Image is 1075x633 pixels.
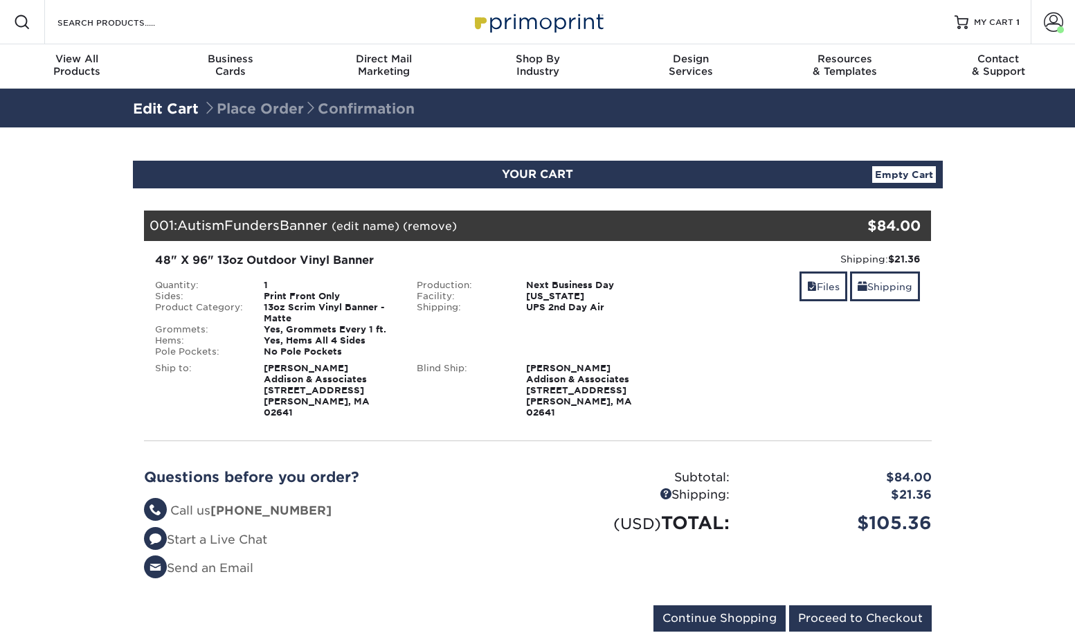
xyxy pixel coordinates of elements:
div: Shipping: [406,302,516,313]
div: Shipping: [679,252,921,266]
span: Contact [921,53,1075,65]
div: & Support [921,53,1075,78]
span: Business [154,53,307,65]
span: Resources [768,53,921,65]
a: Files [800,271,847,301]
strong: [PERSON_NAME] Addison & Associates [STREET_ADDRESS] [PERSON_NAME], MA 02641 [264,363,370,418]
a: (edit name) [332,220,399,233]
a: Empty Cart [872,166,936,183]
a: Contact& Support [921,44,1075,89]
div: Print Front Only [253,291,406,302]
li: Call us [144,502,527,520]
div: $84.00 [740,469,942,487]
div: Marketing [307,53,461,78]
input: Continue Shopping [653,605,786,632]
div: 48" X 96" 13oz Outdoor Vinyl Banner [155,252,658,269]
span: Shop By [461,53,615,65]
div: Grommets: [145,324,254,335]
a: (remove) [403,220,457,233]
div: $84.00 [800,215,921,236]
div: No Pole Pockets [253,346,406,357]
span: shipping [858,281,867,292]
a: BusinessCards [154,44,307,89]
div: Sides: [145,291,254,302]
div: UPS 2nd Day Air [516,302,669,313]
a: Shop ByIndustry [461,44,615,89]
div: Blind Ship: [406,363,516,418]
span: Direct Mail [307,53,461,65]
div: Cards [154,53,307,78]
a: Edit Cart [133,100,199,117]
a: Shipping [850,271,920,301]
div: Pole Pockets: [145,346,254,357]
h2: Questions before you order? [144,469,527,485]
span: 1 [1016,17,1020,27]
div: $105.36 [740,510,942,536]
div: Services [614,53,768,78]
div: $21.36 [740,486,942,504]
div: Ship to: [145,363,254,418]
input: SEARCH PRODUCTS..... [56,14,191,30]
small: (USD) [613,515,661,533]
strong: $21.36 [888,253,920,265]
a: Direct MailMarketing [307,44,461,89]
div: Yes, Grommets Every 1 ft. [253,324,406,335]
div: [US_STATE] [516,291,669,302]
div: Quantity: [145,280,254,291]
div: 1 [253,280,406,291]
div: Product Category: [145,302,254,324]
div: 001: [144,211,800,241]
span: Design [614,53,768,65]
div: Next Business Day [516,280,669,291]
div: Facility: [406,291,516,302]
div: Production: [406,280,516,291]
strong: [PHONE_NUMBER] [210,503,332,517]
span: AutismFundersBanner [177,217,327,233]
span: files [807,281,817,292]
div: & Templates [768,53,921,78]
div: Subtotal: [538,469,740,487]
div: TOTAL: [538,510,740,536]
img: Primoprint [469,7,607,37]
span: YOUR CART [502,168,573,181]
span: Place Order Confirmation [203,100,415,117]
div: 13oz Scrim Vinyl Banner - Matte [253,302,406,324]
div: Yes, Hems All 4 Sides [253,335,406,346]
input: Proceed to Checkout [789,605,932,632]
a: DesignServices [614,44,768,89]
div: Industry [461,53,615,78]
a: Resources& Templates [768,44,921,89]
strong: [PERSON_NAME] Addison & Associates [STREET_ADDRESS] [PERSON_NAME], MA 02641 [526,363,632,418]
div: Hems: [145,335,254,346]
span: MY CART [974,17,1013,28]
div: Shipping: [538,486,740,504]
